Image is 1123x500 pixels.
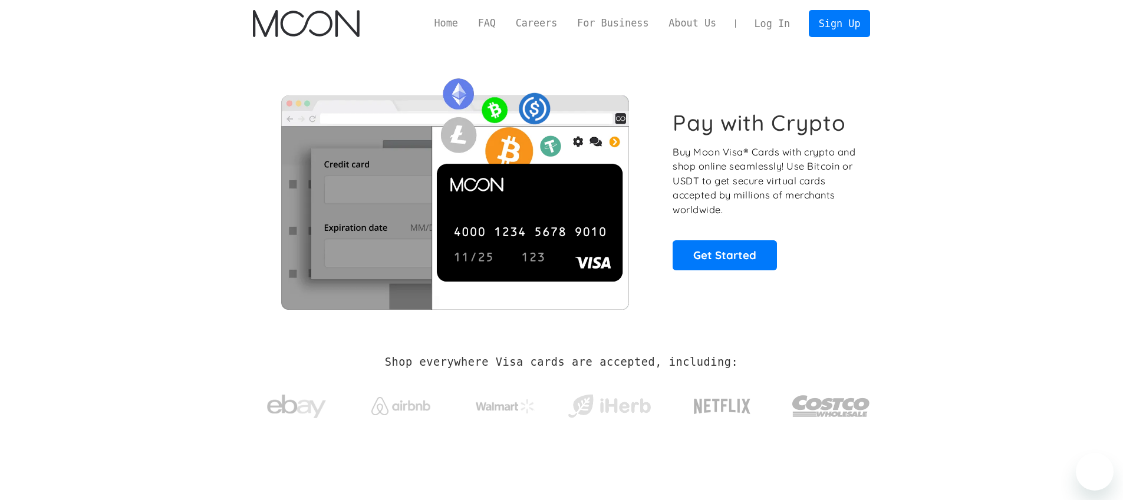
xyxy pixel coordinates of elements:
a: For Business [567,16,658,31]
a: Sign Up [809,10,870,37]
img: Moon Cards let you spend your crypto anywhere Visa is accepted. [253,70,657,309]
a: iHerb [565,379,653,428]
a: Airbnb [357,385,444,421]
img: iHerb [565,391,653,422]
a: Careers [506,16,567,31]
img: Walmart [476,399,535,413]
a: Log In [745,11,800,37]
a: About Us [658,16,726,31]
a: Costco [792,372,871,434]
img: Airbnb [371,397,430,415]
a: Walmart [461,388,549,419]
h1: Pay with Crypto [673,110,846,136]
img: ebay [267,388,326,425]
a: Home [424,16,468,31]
a: Get Started [673,240,777,270]
p: Buy Moon Visa® Cards with crypto and shop online seamlessly! Use Bitcoin or USDT to get secure vi... [673,145,857,217]
img: Netflix [693,392,752,421]
img: Costco [792,384,871,428]
a: FAQ [468,16,506,31]
iframe: Кнопка запуска окна обмена сообщениями [1076,453,1114,491]
img: Moon Logo [253,10,360,37]
a: Netflix [670,380,775,427]
a: home [253,10,360,37]
h2: Shop everywhere Visa cards are accepted, including: [385,356,738,369]
a: ebay [253,376,341,431]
